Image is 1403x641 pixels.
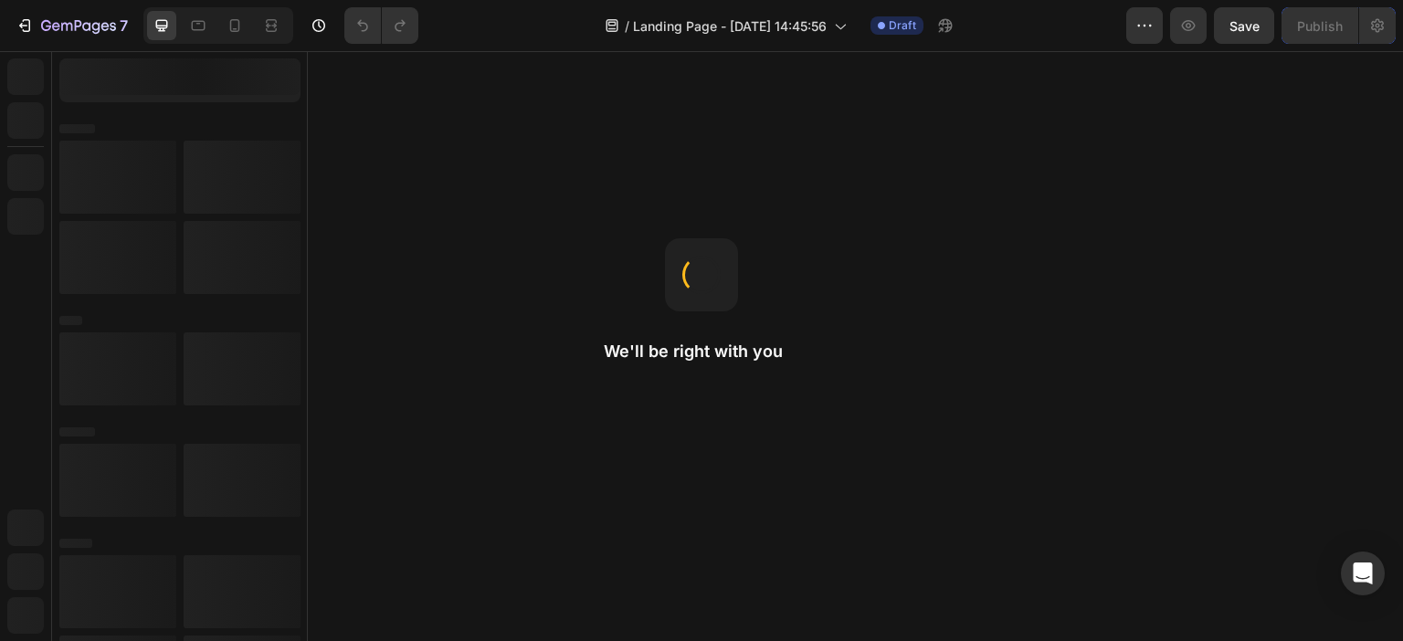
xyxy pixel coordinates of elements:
[604,341,799,363] h2: We'll be right with you
[344,7,418,44] div: Undo/Redo
[1229,18,1260,34] span: Save
[7,7,136,44] button: 7
[1214,7,1274,44] button: Save
[633,16,827,36] span: Landing Page - [DATE] 14:45:56
[1282,7,1358,44] button: Publish
[889,17,916,34] span: Draft
[625,16,629,36] span: /
[1297,16,1343,36] div: Publish
[120,15,128,37] p: 7
[1341,552,1385,595] div: Open Intercom Messenger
